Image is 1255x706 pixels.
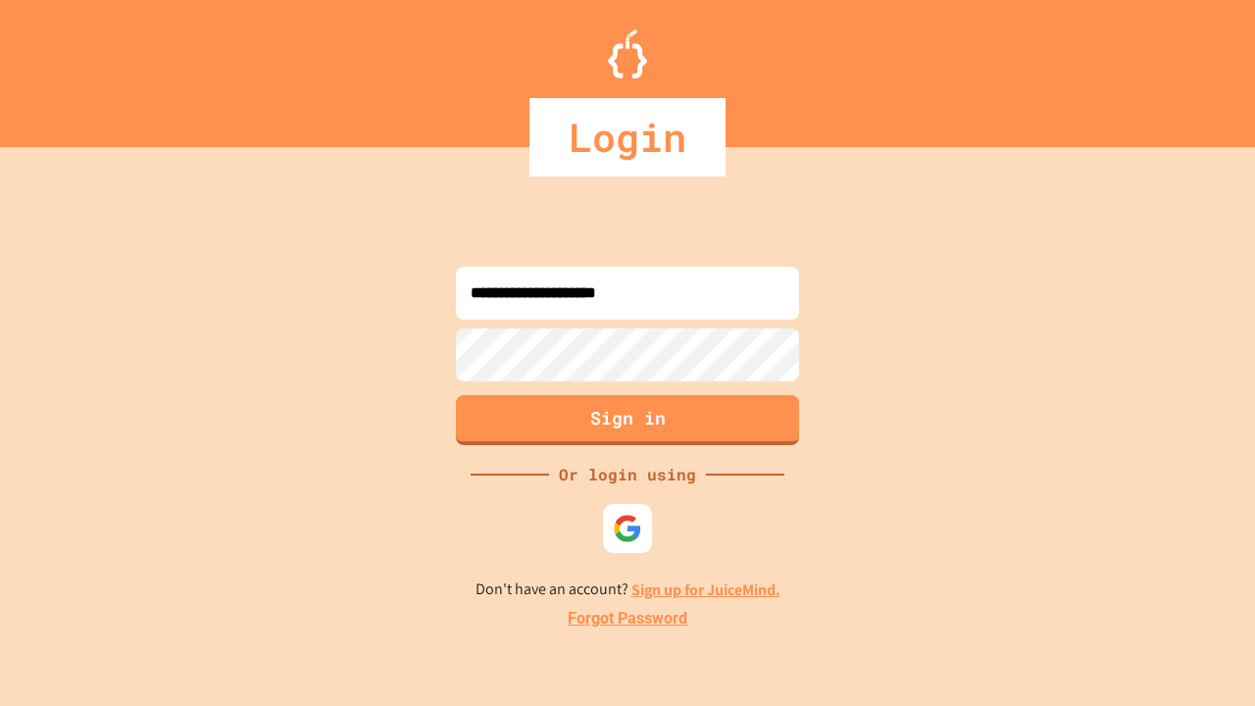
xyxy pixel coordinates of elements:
a: Sign up for JuiceMind. [631,580,780,600]
img: google-icon.svg [613,514,642,543]
a: Forgot Password [568,607,687,630]
div: Login [529,98,726,176]
p: Don't have an account? [476,578,780,602]
img: Logo.svg [608,29,647,78]
div: Or login using [549,463,706,486]
button: Sign in [456,395,799,445]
